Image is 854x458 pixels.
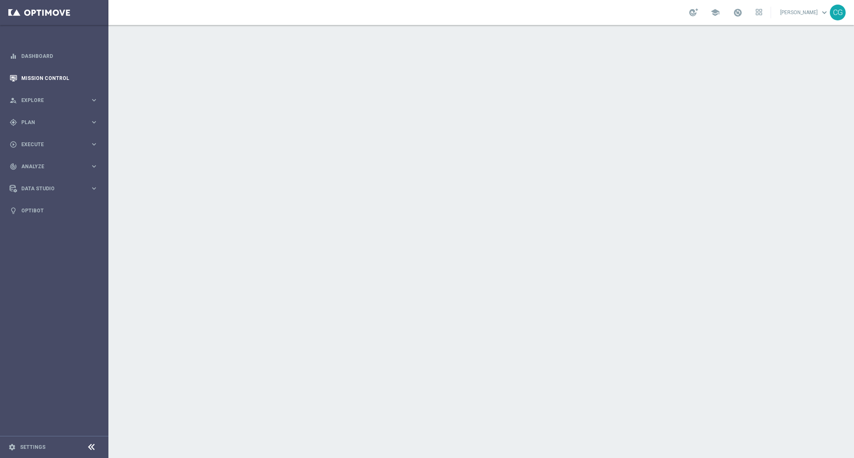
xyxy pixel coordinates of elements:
[10,119,17,126] i: gps_fixed
[9,163,98,170] button: track_changes Analyze keyboard_arrow_right
[21,120,90,125] span: Plan
[21,67,98,89] a: Mission Control
[21,164,90,169] span: Analyze
[90,162,98,170] i: keyboard_arrow_right
[779,6,830,19] a: [PERSON_NAME]keyboard_arrow_down
[90,140,98,148] i: keyboard_arrow_right
[830,5,846,20] div: CG
[711,8,720,17] span: school
[21,45,98,67] a: Dashboard
[9,207,98,214] button: lightbulb Optibot
[9,53,98,60] button: equalizer Dashboard
[10,52,17,60] i: equalizer
[820,8,829,17] span: keyboard_arrow_down
[10,141,17,148] i: play_circle_outline
[10,67,98,89] div: Mission Control
[9,119,98,126] button: gps_fixed Plan keyboard_arrow_right
[10,185,90,192] div: Data Studio
[9,97,98,104] button: person_search Explore keyboard_arrow_right
[10,45,98,67] div: Dashboard
[90,184,98,192] i: keyboard_arrow_right
[21,98,90,103] span: Explore
[10,97,17,104] i: person_search
[10,199,98,222] div: Optibot
[90,96,98,104] i: keyboard_arrow_right
[10,163,17,170] i: track_changes
[8,443,16,451] i: settings
[21,142,90,147] span: Execute
[9,185,98,192] button: Data Studio keyboard_arrow_right
[10,97,90,104] div: Explore
[9,75,98,82] button: Mission Control
[21,199,98,222] a: Optibot
[9,141,98,148] button: play_circle_outline Execute keyboard_arrow_right
[10,163,90,170] div: Analyze
[10,141,90,148] div: Execute
[20,445,45,450] a: Settings
[10,119,90,126] div: Plan
[90,118,98,126] i: keyboard_arrow_right
[21,186,90,191] span: Data Studio
[10,207,17,214] i: lightbulb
